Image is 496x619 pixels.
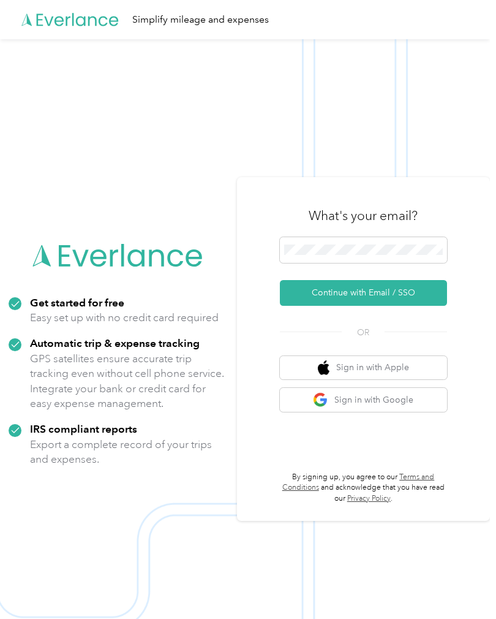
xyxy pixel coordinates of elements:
[309,207,418,224] h3: What's your email?
[30,310,219,325] p: Easy set up with no credit card required
[342,326,385,339] span: OR
[30,296,124,309] strong: Get started for free
[280,472,447,504] p: By signing up, you agree to our and acknowledge that you have read our .
[30,351,228,411] p: GPS satellites ensure accurate trip tracking even without cell phone service. Integrate your bank...
[30,437,228,467] p: Export a complete record of your trips and expenses.
[30,336,200,349] strong: Automatic trip & expense tracking
[30,422,137,435] strong: IRS compliant reports
[280,356,447,380] button: apple logoSign in with Apple
[280,280,447,306] button: Continue with Email / SSO
[280,388,447,412] button: google logoSign in with Google
[132,12,269,28] div: Simplify mileage and expenses
[347,494,391,503] a: Privacy Policy
[313,392,328,408] img: google logo
[318,360,330,376] img: apple logo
